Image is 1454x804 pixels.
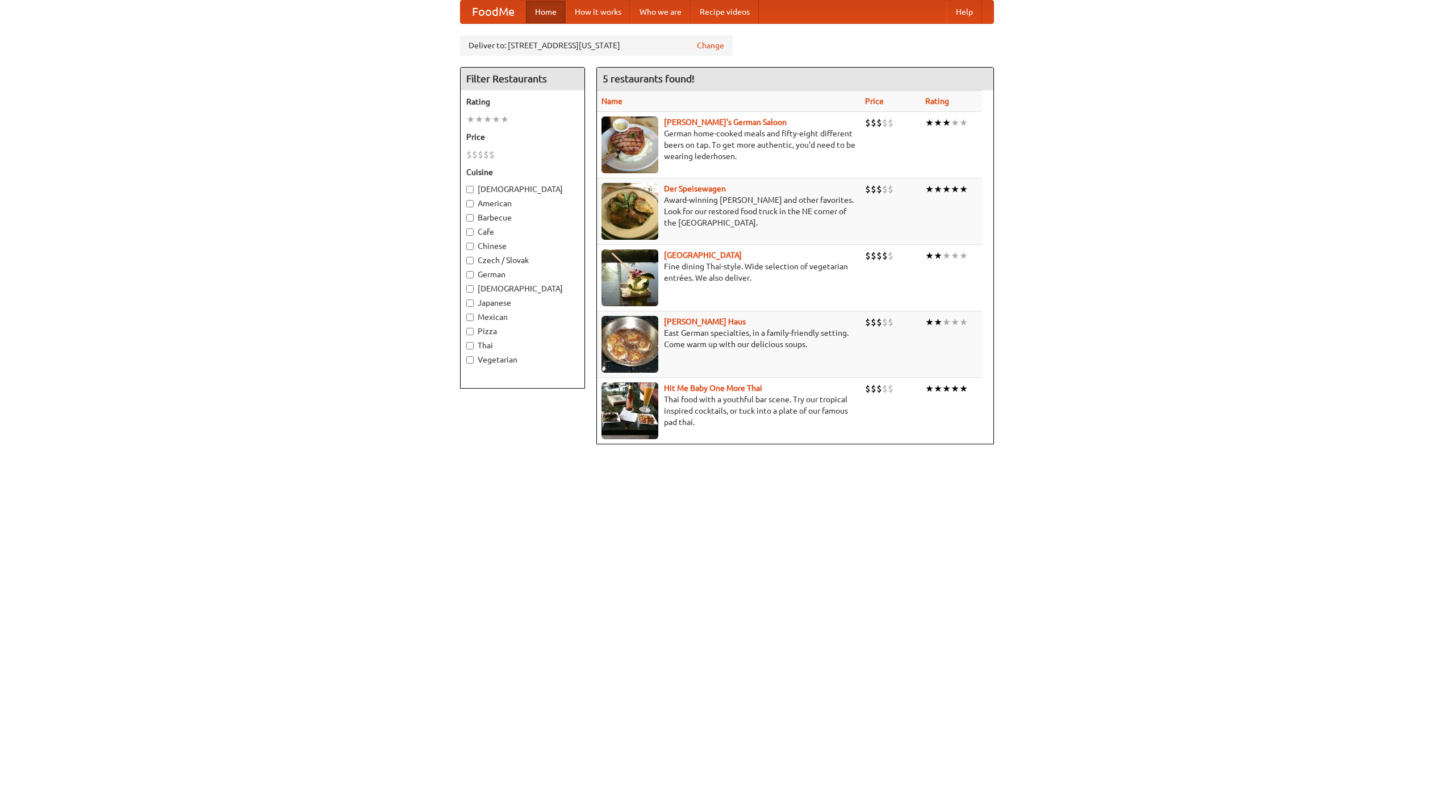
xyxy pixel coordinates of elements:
li: $ [865,249,871,262]
b: [PERSON_NAME]'s German Saloon [664,118,787,127]
li: ★ [934,316,942,328]
li: $ [882,116,888,129]
label: Mexican [466,311,579,323]
li: $ [865,316,871,328]
input: Chinese [466,243,474,250]
li: $ [876,316,882,328]
h4: Filter Restaurants [461,68,584,90]
li: $ [871,116,876,129]
li: ★ [959,183,968,195]
li: ★ [942,382,951,395]
li: $ [483,148,489,161]
p: Thai food with a youthful bar scene. Try our tropical inspired cocktails, or tuck into a plate of... [601,394,856,428]
a: Name [601,97,622,106]
a: Price [865,97,884,106]
li: ★ [959,316,968,328]
label: Czech / Slovak [466,255,579,266]
a: Who we are [630,1,691,23]
li: $ [882,382,888,395]
a: How it works [566,1,630,23]
label: Thai [466,340,579,351]
li: $ [888,116,893,129]
a: Recipe videos [691,1,759,23]
a: Help [947,1,982,23]
div: Deliver to: [STREET_ADDRESS][US_STATE] [460,35,733,56]
li: ★ [925,249,934,262]
li: ★ [942,116,951,129]
li: ★ [942,316,951,328]
li: ★ [959,382,968,395]
li: ★ [934,116,942,129]
li: ★ [934,249,942,262]
li: $ [888,316,893,328]
h5: Rating [466,96,579,107]
a: Change [697,40,724,51]
a: Rating [925,97,949,106]
li: $ [882,249,888,262]
input: Pizza [466,328,474,335]
li: $ [466,148,472,161]
label: [DEMOGRAPHIC_DATA] [466,184,579,195]
p: German home-cooked meals and fifty-eight different beers on tap. To get more authentic, you'd nee... [601,128,856,162]
li: ★ [500,113,509,126]
label: Vegetarian [466,354,579,365]
li: ★ [951,249,959,262]
li: $ [865,183,871,195]
li: ★ [951,382,959,395]
li: $ [882,316,888,328]
li: $ [865,382,871,395]
label: Pizza [466,326,579,337]
a: [GEOGRAPHIC_DATA] [664,251,742,260]
ng-pluralize: 5 restaurants found! [603,73,695,84]
li: $ [888,183,893,195]
a: FoodMe [461,1,526,23]
a: [PERSON_NAME] Haus [664,317,746,326]
li: $ [876,116,882,129]
label: Japanese [466,297,579,309]
img: esthers.jpg [601,116,658,173]
li: $ [882,183,888,195]
label: Cafe [466,226,579,238]
label: German [466,269,579,280]
input: German [466,271,474,278]
input: Barbecue [466,214,474,222]
label: Chinese [466,240,579,252]
li: $ [871,183,876,195]
p: Fine dining Thai-style. Wide selection of vegetarian entrées. We also deliver. [601,261,856,284]
li: $ [888,382,893,395]
input: Vegetarian [466,356,474,364]
li: ★ [466,113,475,126]
li: $ [876,382,882,395]
a: Der Speisewagen [664,184,726,193]
input: Cafe [466,228,474,236]
li: $ [472,148,478,161]
li: ★ [951,183,959,195]
li: $ [876,249,882,262]
li: $ [871,316,876,328]
li: ★ [951,116,959,129]
li: ★ [942,249,951,262]
img: kohlhaus.jpg [601,316,658,373]
li: ★ [925,316,934,328]
input: Japanese [466,299,474,307]
input: Thai [466,342,474,349]
li: $ [865,116,871,129]
input: [DEMOGRAPHIC_DATA] [466,186,474,193]
li: ★ [959,116,968,129]
li: ★ [925,183,934,195]
li: ★ [925,116,934,129]
a: Home [526,1,566,23]
p: Award-winning [PERSON_NAME] and other favorites. Look for our restored food truck in the NE corne... [601,194,856,228]
label: Barbecue [466,212,579,223]
input: Mexican [466,314,474,321]
li: $ [478,148,483,161]
img: babythai.jpg [601,382,658,439]
label: [DEMOGRAPHIC_DATA] [466,283,579,294]
a: Hit Me Baby One More Thai [664,384,762,393]
li: $ [489,148,495,161]
input: Czech / Slovak [466,257,474,264]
